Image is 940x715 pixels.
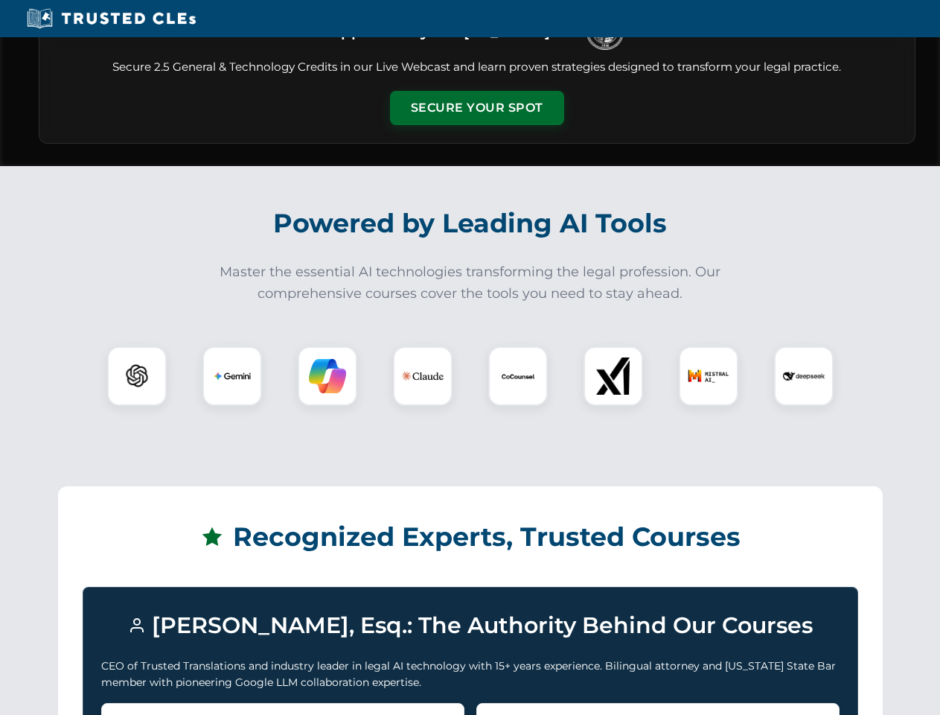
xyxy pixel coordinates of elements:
[499,357,537,395] img: CoCounsel Logo
[101,606,840,646] h3: [PERSON_NAME], Esq.: The Authority Behind Our Courses
[309,357,346,395] img: Copilot Logo
[390,91,564,125] button: Secure Your Spot
[595,357,632,395] img: xAI Logo
[101,658,840,691] p: CEO of Trusted Translations and industry leader in legal AI technology with 15+ years experience....
[202,346,262,406] div: Gemini
[488,346,548,406] div: CoCounsel
[298,346,357,406] div: Copilot
[402,355,444,397] img: Claude Logo
[57,59,897,76] p: Secure 2.5 General & Technology Credits in our Live Webcast and learn proven strategies designed ...
[688,355,729,397] img: Mistral AI Logo
[774,346,834,406] div: DeepSeek
[783,355,825,397] img: DeepSeek Logo
[22,7,200,30] img: Trusted CLEs
[83,511,858,563] h2: Recognized Experts, Trusted Courses
[115,355,159,398] img: ChatGPT Logo
[583,346,643,406] div: xAI
[210,261,731,305] p: Master the essential AI technologies transforming the legal profession. Our comprehensive courses...
[393,346,453,406] div: Claude
[58,197,883,250] h2: Powered by Leading AI Tools
[107,346,167,406] div: ChatGPT
[679,346,738,406] div: Mistral AI
[214,357,251,395] img: Gemini Logo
